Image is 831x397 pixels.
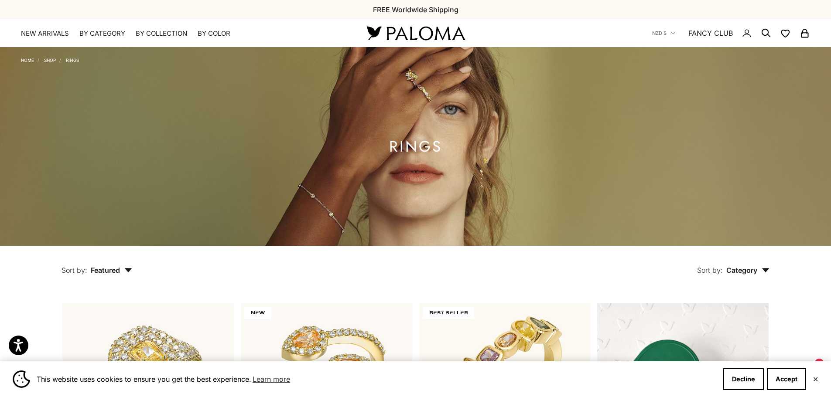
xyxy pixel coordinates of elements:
span: This website uses cookies to ensure you get the best experience. [37,373,716,386]
button: Accept [767,368,806,390]
a: NEW ARRIVALS [21,29,69,38]
button: NZD $ [652,29,675,37]
span: Featured [91,266,132,275]
span: Category [726,266,769,275]
a: Learn more [251,373,291,386]
span: BEST SELLER [423,307,474,319]
summary: By Collection [136,29,187,38]
button: Close [813,377,818,382]
a: Shop [44,58,56,63]
p: FREE Worldwide Shipping [373,4,458,15]
a: Rings [66,58,79,63]
button: Sort by: Category [677,246,790,282]
h1: Rings [389,141,442,152]
img: Cookie banner [13,370,30,388]
nav: Breadcrumb [21,56,79,63]
button: Sort by: Featured [41,246,152,282]
span: NEW [244,307,271,319]
button: Decline [723,368,764,390]
a: FANCY CLUB [688,27,733,39]
span: Sort by: [697,266,723,275]
span: Sort by: [62,266,87,275]
summary: By Color [198,29,230,38]
span: NZD $ [652,29,667,37]
nav: Secondary navigation [652,19,810,47]
summary: By Category [79,29,125,38]
a: Home [21,58,34,63]
nav: Primary navigation [21,29,346,38]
